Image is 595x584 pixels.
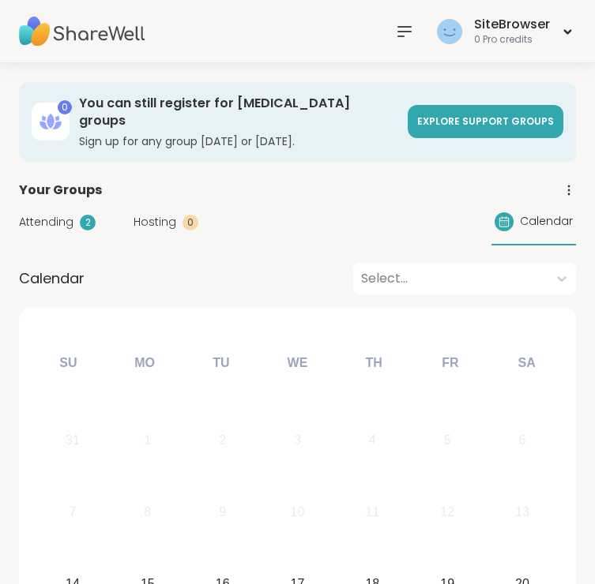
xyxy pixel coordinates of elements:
div: 3 [294,429,301,451]
span: Your Groups [19,181,102,200]
div: Not available Thursday, September 11th, 2025 [338,478,406,546]
div: Sa [492,328,561,396]
div: Not available Tuesday, September 2nd, 2025 [189,406,257,474]
span: Explore support groups [417,114,554,128]
div: 0 Pro credits [474,33,550,47]
div: Not available Thursday, September 4th, 2025 [338,406,406,474]
div: Not available Wednesday, September 3rd, 2025 [264,406,332,474]
a: Explore support groups [408,105,563,138]
div: Not available Monday, September 8th, 2025 [114,478,182,546]
div: 13 [515,501,529,522]
span: Attending [19,214,73,230]
div: 10 [291,501,305,522]
div: Not available Sunday, September 7th, 2025 [39,478,107,546]
div: Not available Friday, September 12th, 2025 [413,478,481,546]
h3: Sign up for any group [DATE] or [DATE]. [79,133,398,149]
div: 0 [58,100,72,114]
div: 31 [66,429,80,451]
div: 5 [444,429,451,451]
div: Not available Saturday, September 6th, 2025 [488,406,556,474]
div: 9 [219,501,226,522]
img: ShareWell Nav Logo [19,4,145,59]
div: Fr [416,328,484,396]
span: Calendar [520,213,573,230]
div: Th [339,328,408,396]
div: 2 [219,429,226,451]
div: Su [34,328,103,396]
div: 7 [69,501,76,522]
img: SiteBrowser [437,19,462,44]
div: 12 [440,501,454,522]
div: Not available Monday, September 1st, 2025 [114,406,182,474]
div: Not available Tuesday, September 9th, 2025 [189,478,257,546]
div: Not available Sunday, August 31st, 2025 [39,406,107,474]
div: SiteBrowser [474,16,550,33]
div: 4 [369,429,376,451]
div: Not available Wednesday, September 10th, 2025 [264,478,332,546]
div: 8 [144,501,151,522]
div: 6 [519,429,526,451]
span: Calendar [19,268,85,289]
h3: You can still register for [MEDICAL_DATA] groups [79,95,398,130]
div: 11 [365,501,379,522]
div: Not available Saturday, September 13th, 2025 [488,478,556,546]
div: 1 [144,429,151,451]
div: 2 [80,215,96,230]
div: We [263,328,332,396]
div: Mo [110,328,179,396]
span: Hosting [134,214,176,230]
div: Not available Friday, September 5th, 2025 [413,406,481,474]
div: Tu [186,328,255,396]
div: 0 [183,215,198,230]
